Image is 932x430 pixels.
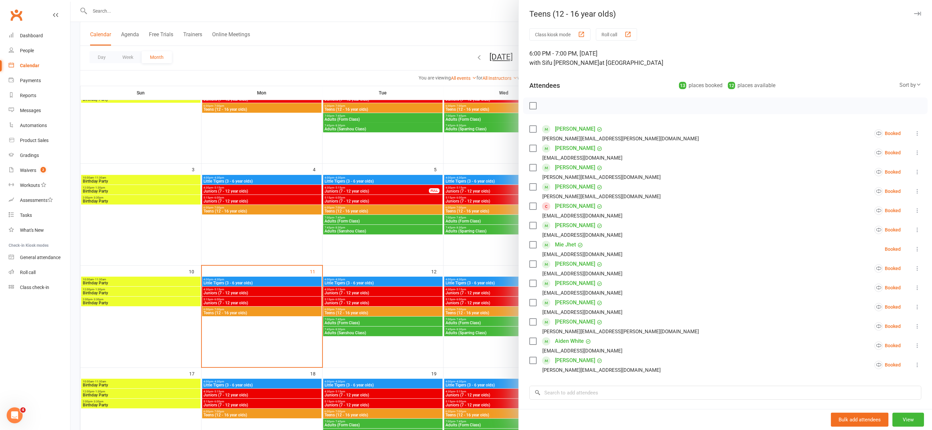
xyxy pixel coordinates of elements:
button: Roll call [596,28,637,41]
div: Booked [874,284,901,292]
a: Aiden White [555,336,584,347]
a: [PERSON_NAME] [555,143,595,154]
a: Waivers 2 [9,163,70,178]
a: [PERSON_NAME] [555,220,595,231]
a: [PERSON_NAME] [555,259,595,269]
span: at [GEOGRAPHIC_DATA] [599,59,663,66]
div: Booked [874,361,901,369]
div: [PERSON_NAME][EMAIL_ADDRESS][DOMAIN_NAME] [542,366,661,374]
div: Booked [874,342,901,350]
a: [PERSON_NAME] [555,297,595,308]
div: 13 [679,82,686,89]
div: [EMAIL_ADDRESS][DOMAIN_NAME] [542,289,622,297]
button: Class kiosk mode [529,28,591,41]
div: Dashboard [20,33,43,38]
a: General attendance kiosk mode [9,250,70,265]
div: [EMAIL_ADDRESS][DOMAIN_NAME] [542,308,622,317]
a: Payments [9,73,70,88]
div: [PERSON_NAME][EMAIL_ADDRESS][DOMAIN_NAME] [542,192,661,201]
div: Booked [874,168,901,176]
a: Mie Jhet [555,239,576,250]
div: Sort by [899,81,921,89]
span: 4 [20,407,26,413]
span: 2 [41,167,46,173]
a: [PERSON_NAME] [555,278,595,289]
div: Roll call [20,270,36,275]
div: Class check-in [20,285,49,290]
div: People [20,48,34,53]
div: Automations [20,123,47,128]
a: Dashboard [9,28,70,43]
a: People [9,43,70,58]
div: Booked [874,149,901,157]
div: Booked [874,129,901,138]
div: Booked [874,187,901,196]
div: Booked [874,322,901,331]
a: [PERSON_NAME] [555,162,595,173]
div: Teens (12 - 16 year olds) [519,9,932,19]
a: [PERSON_NAME] [555,355,595,366]
div: Calendar [20,63,39,68]
a: Assessments [9,193,70,208]
button: View [892,413,924,427]
a: Roll call [9,265,70,280]
a: Tasks [9,208,70,223]
div: 12 [728,82,735,89]
div: Booked [874,226,901,234]
div: Waivers [20,168,36,173]
a: [PERSON_NAME] [555,201,595,212]
div: Payments [20,78,41,83]
a: [PERSON_NAME] [555,182,595,192]
a: Messages [9,103,70,118]
div: [PERSON_NAME][EMAIL_ADDRESS][PERSON_NAME][DOMAIN_NAME] [542,134,699,143]
div: Booked [874,207,901,215]
div: Attendees [529,81,560,90]
div: [EMAIL_ADDRESS][DOMAIN_NAME] [542,231,622,239]
div: places booked [679,81,723,90]
a: Automations [9,118,70,133]
div: [EMAIL_ADDRESS][DOMAIN_NAME] [542,250,622,259]
button: Bulk add attendees [831,413,888,427]
input: Search to add attendees [529,386,921,400]
div: Workouts [20,183,40,188]
a: Clubworx [8,7,25,23]
a: Product Sales [9,133,70,148]
a: Reports [9,88,70,103]
div: General attendance [20,255,61,260]
div: [PERSON_NAME][EMAIL_ADDRESS][PERSON_NAME][DOMAIN_NAME] [542,327,699,336]
div: places available [728,81,775,90]
a: [PERSON_NAME] [555,124,595,134]
div: [EMAIL_ADDRESS][DOMAIN_NAME] [542,347,622,355]
span: with Sifu [PERSON_NAME] [529,59,599,66]
div: Reports [20,93,36,98]
div: Booked [885,247,901,251]
div: [EMAIL_ADDRESS][DOMAIN_NAME] [542,269,622,278]
div: Booked [874,303,901,311]
div: What's New [20,227,44,233]
div: [EMAIL_ADDRESS][DOMAIN_NAME] [542,212,622,220]
a: Class kiosk mode [9,280,70,295]
a: Workouts [9,178,70,193]
a: Calendar [9,58,70,73]
a: [PERSON_NAME] [555,317,595,327]
iframe: Intercom live chat [7,407,23,423]
div: [EMAIL_ADDRESS][DOMAIN_NAME] [542,154,622,162]
div: Gradings [20,153,39,158]
div: Booked [874,264,901,273]
div: Product Sales [20,138,49,143]
div: 6:00 PM - 7:00 PM, [DATE] [529,49,921,68]
div: Assessments [20,198,53,203]
div: Tasks [20,213,32,218]
a: What's New [9,223,70,238]
div: Messages [20,108,41,113]
a: Gradings [9,148,70,163]
div: [PERSON_NAME][EMAIL_ADDRESS][DOMAIN_NAME] [542,173,661,182]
